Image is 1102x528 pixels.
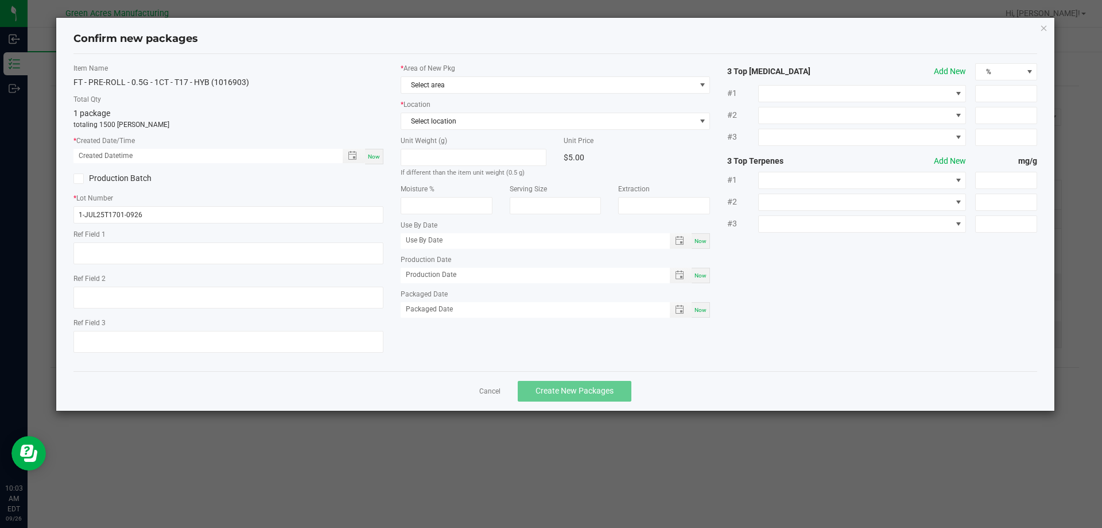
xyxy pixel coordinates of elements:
iframe: Resource center [11,436,46,471]
label: Unit Price [564,136,710,146]
label: Area of New Pkg [401,63,711,74]
input: Production Date [401,268,658,282]
span: % [976,64,1022,80]
span: Now [694,307,707,313]
span: Select area [401,77,696,93]
label: Total Qty [73,94,383,105]
span: Toggle popup [670,302,692,318]
label: Unit Weight (g) [401,136,547,146]
label: Created Date/Time [73,136,383,146]
label: Production Batch [73,172,220,184]
label: Extraction [618,184,710,194]
span: Now [368,153,380,160]
div: FT - PRE-ROLL - 0.5G - 1CT - T17 - HYB (1016903) [73,76,383,88]
span: Toggle popup [670,268,692,283]
span: 1 package [73,109,110,118]
label: Ref Field 1 [73,229,383,240]
span: Select location [401,113,696,129]
label: Item Name [73,63,383,74]
span: #1 [727,174,758,186]
label: Lot Number [73,193,383,203]
p: totaling 1500 [PERSON_NAME] [73,120,383,130]
input: Created Datetime [73,149,331,163]
button: Add New [934,155,966,167]
h4: Confirm new packages [73,32,1038,47]
label: Packaged Date [401,289,711,299]
span: #2 [727,109,758,121]
label: Location [401,99,711,110]
strong: 3 Top [MEDICAL_DATA] [727,65,851,78]
button: Add New [934,65,966,78]
input: Use By Date [401,233,658,248]
span: #3 [727,131,758,143]
strong: 3 Top Terpenes [727,155,851,167]
span: NO DATA FOUND [401,113,711,130]
span: Create New Packages [536,386,614,395]
a: Cancel [479,387,500,396]
span: #2 [727,196,758,208]
label: Ref Field 3 [73,318,383,328]
button: Create New Packages [518,381,631,402]
input: Packaged Date [401,302,658,317]
span: Toggle popup [343,149,365,163]
label: Moisture % [401,184,492,194]
span: #3 [727,218,758,230]
strong: mg/g [975,155,1037,167]
span: Now [694,238,707,244]
label: Use By Date [401,220,711,230]
div: $5.00 [564,149,710,166]
span: #1 [727,87,758,99]
small: If different than the item unit weight (0.5 g) [401,169,525,176]
label: Serving Size [510,184,602,194]
span: Now [694,272,707,279]
label: Ref Field 2 [73,273,383,284]
span: Toggle popup [670,233,692,249]
label: Production Date [401,255,711,265]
